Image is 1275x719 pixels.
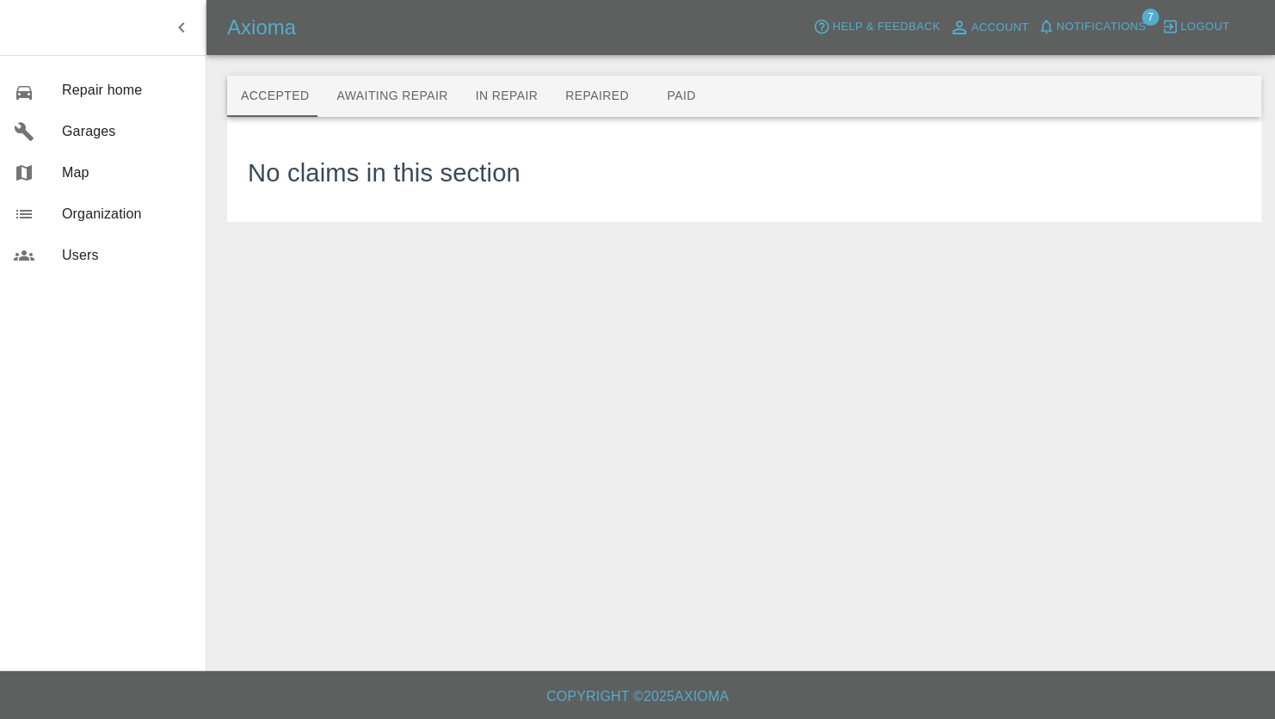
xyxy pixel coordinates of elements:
[1180,17,1229,37] span: Logout
[62,204,192,224] span: Organization
[323,76,461,117] button: Awaiting Repair
[971,18,1029,38] span: Account
[227,76,323,117] button: Accepted
[14,685,1261,709] h6: Copyright © 2025 Axioma
[945,14,1033,41] a: Account
[462,76,552,117] button: In Repair
[62,163,192,183] span: Map
[1056,17,1146,37] span: Notifications
[62,80,192,101] span: Repair home
[62,245,192,266] span: Users
[248,155,520,193] h3: No claims in this section
[551,76,643,117] button: Repaired
[643,76,720,117] button: Paid
[1157,14,1234,40] button: Logout
[227,14,296,41] h5: Axioma
[62,121,192,142] span: Garages
[809,14,944,40] button: Help & Feedback
[1142,9,1159,26] span: 7
[832,17,939,37] span: Help & Feedback
[1033,14,1150,40] button: Notifications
